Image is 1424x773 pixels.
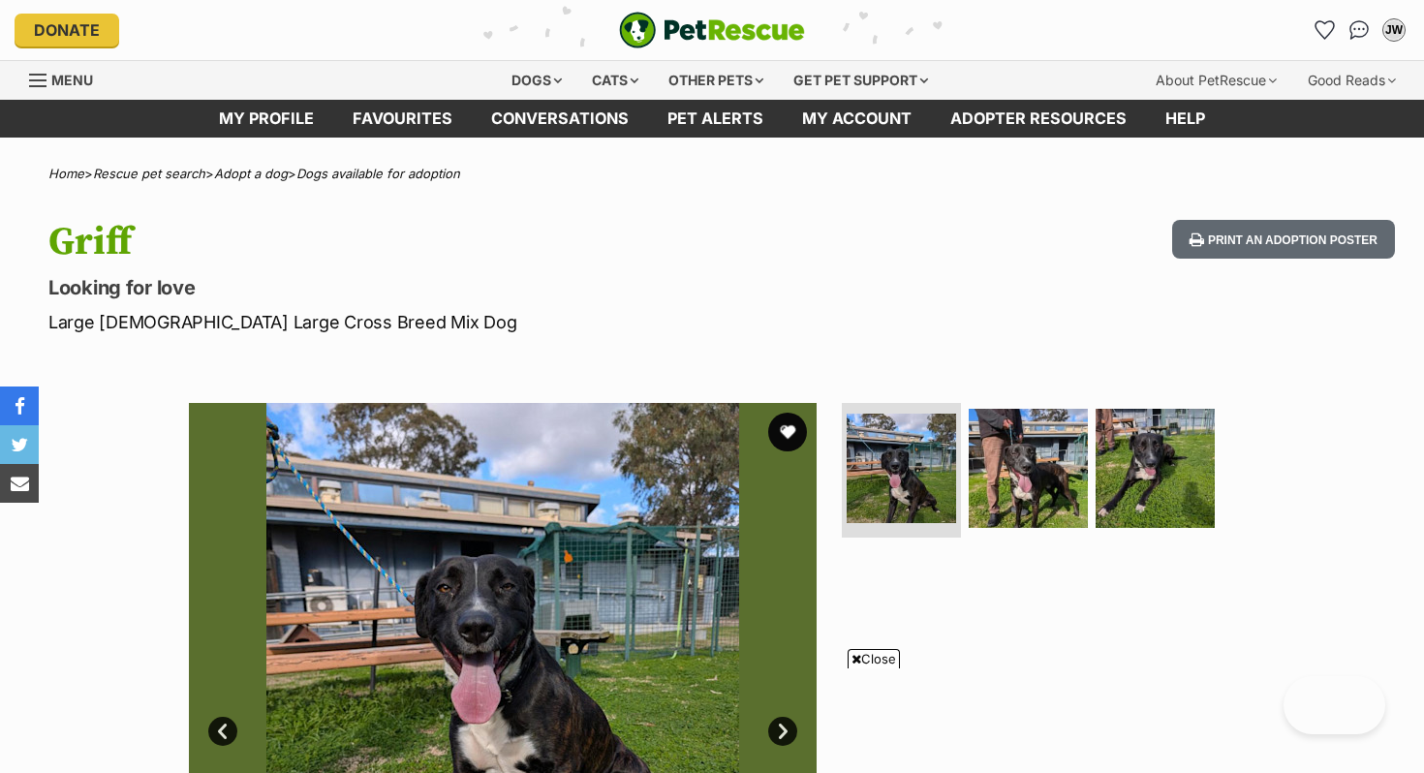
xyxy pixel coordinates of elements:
[655,61,777,100] div: Other pets
[848,649,900,668] span: Close
[296,166,460,181] a: Dogs available for adoption
[214,166,288,181] a: Adopt a dog
[242,676,1182,763] iframe: Advertisement
[1294,61,1409,100] div: Good Reads
[648,100,783,138] a: Pet alerts
[1384,20,1404,40] div: JW
[1142,61,1290,100] div: About PetRescue
[200,100,333,138] a: My profile
[931,100,1146,138] a: Adopter resources
[1146,100,1224,138] a: Help
[48,166,84,181] a: Home
[48,220,868,264] h1: Griff
[768,413,807,451] button: favourite
[1344,15,1375,46] a: Conversations
[48,274,868,301] p: Looking for love
[498,61,575,100] div: Dogs
[969,409,1088,528] img: Photo of Griff
[333,100,472,138] a: Favourites
[15,14,119,46] a: Donate
[93,166,205,181] a: Rescue pet search
[578,61,652,100] div: Cats
[1309,15,1340,46] a: Favourites
[1378,15,1409,46] button: My account
[51,72,93,88] span: Menu
[1349,20,1370,40] img: chat-41dd97257d64d25036548639549fe6c8038ab92f7586957e7f3b1b290dea8141.svg
[472,100,648,138] a: conversations
[1309,15,1409,46] ul: Account quick links
[783,100,931,138] a: My account
[619,12,805,48] a: PetRescue
[1096,409,1215,528] img: Photo of Griff
[619,12,805,48] img: logo-e224e6f780fb5917bec1dbf3a21bbac754714ae5b6737aabdf751b685950b380.svg
[1284,676,1385,734] iframe: Help Scout Beacon - Open
[780,61,942,100] div: Get pet support
[29,61,107,96] a: Menu
[1172,220,1395,260] button: Print an adoption poster
[208,717,237,746] a: Prev
[847,414,956,523] img: Photo of Griff
[48,309,868,335] p: Large [DEMOGRAPHIC_DATA] Large Cross Breed Mix Dog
